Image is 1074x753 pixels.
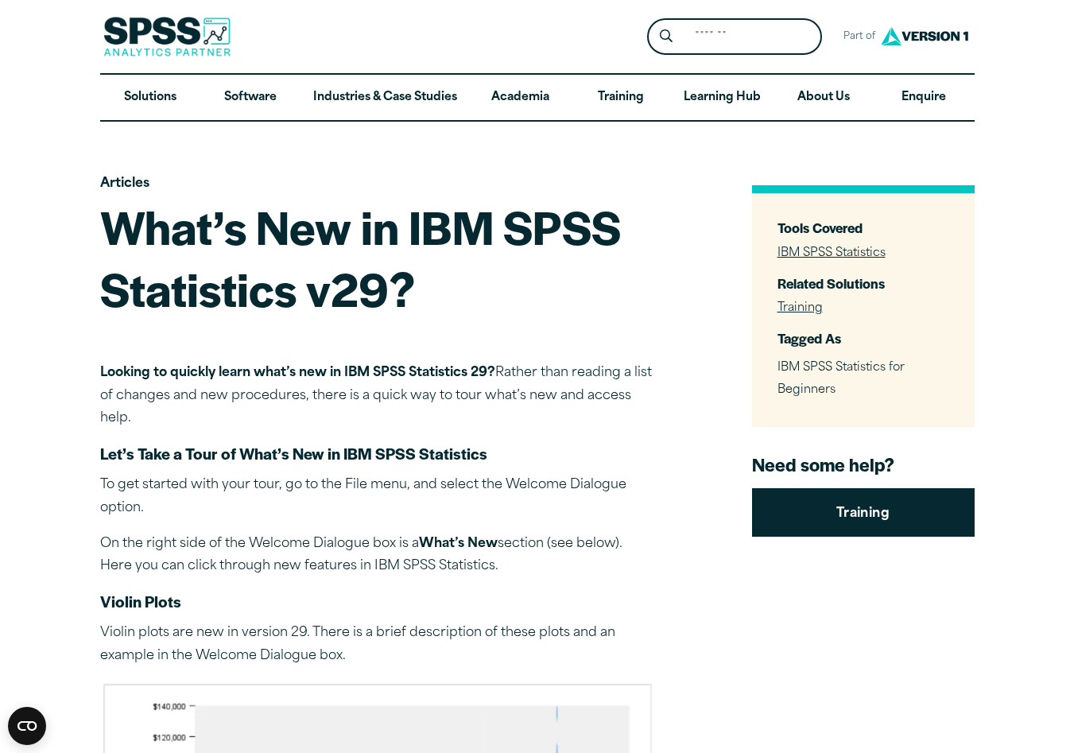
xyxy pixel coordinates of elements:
p: Rather than reading a list of changes and new procedures, there is a quick way to tour what’s new... [100,362,657,430]
a: Academia [470,75,570,121]
a: Training [570,75,670,121]
button: Open CMP widget [8,707,46,745]
a: Training [752,488,975,538]
nav: Desktop version of site main menu [100,75,975,121]
img: Version1 Logo [877,21,972,51]
h4: Need some help? [752,452,975,476]
a: Industries & Case Studies [300,75,470,121]
a: Enquire [874,75,974,121]
p: To get started with your tour, go to the File menu, and select the Welcome Dialogue option. [100,474,657,520]
form: Site Header Search Form [647,18,822,56]
p: Articles [100,173,657,196]
h3: Tagged As [777,329,949,347]
img: SPSS Analytics Partner [103,17,231,56]
strong: Looking to quickly learn what’s new in IBM SPSS Statistics 29? [100,367,495,379]
h3: Related Solutions [777,274,949,293]
span: IBM SPSS Statistics for Beginners [777,362,905,397]
strong: Violin Plots [100,590,181,612]
a: Solutions [100,75,200,121]
svg: Search magnifying glass icon [660,29,673,43]
a: Training [777,302,823,314]
a: IBM SPSS Statistics [777,247,886,259]
button: Search magnifying glass icon [651,22,680,52]
a: Learning Hub [671,75,774,121]
h1: What’s New in IBM SPSS Statistics v29? [100,196,657,319]
strong: What’s New [419,538,498,550]
p: On the right side of the Welcome Dialogue box is a section (see below). Here you can click throug... [100,533,657,579]
h3: Tools Covered [777,219,949,237]
strong: Let’s Take a Tour of What’s New in IBM SPSS Statistics [100,442,487,464]
a: Software [200,75,300,121]
span: Part of [835,25,877,49]
a: About Us [774,75,874,121]
p: Violin plots are new in version 29. There is a brief description of these plots and an example in... [100,622,657,668]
